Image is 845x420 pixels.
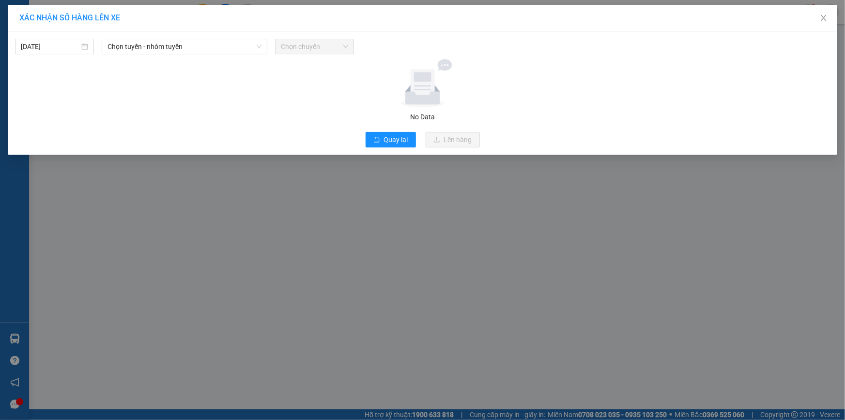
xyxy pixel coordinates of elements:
[19,13,120,22] span: XÁC NHẬN SỐ HÀNG LÊN XE
[256,44,262,49] span: down
[426,132,480,147] button: uploadLên hàng
[810,5,837,32] button: Close
[384,134,408,145] span: Quay lại
[14,112,831,122] div: No Data
[366,132,416,147] button: rollbackQuay lại
[373,136,380,144] span: rollback
[21,41,79,52] input: 15/10/2025
[108,39,261,54] span: Chọn tuyến - nhóm tuyến
[281,39,348,54] span: Chọn chuyến
[820,14,828,22] span: close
